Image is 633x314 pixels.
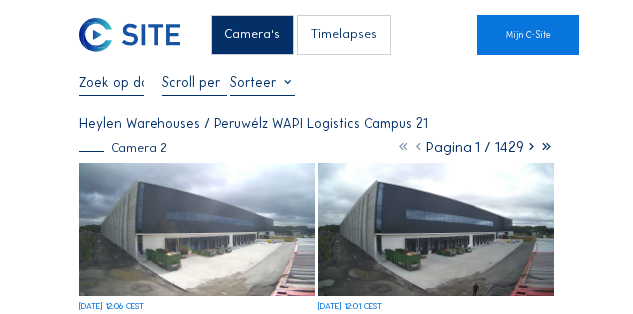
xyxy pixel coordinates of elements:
input: Zoek op datum 󰅀 [79,74,144,91]
div: Camera 2 [79,142,167,154]
div: Timelapses [297,15,390,55]
span: Pagina 1 / 1429 [426,138,524,156]
img: C-SITE Logo [79,18,180,52]
div: [DATE] 12:06 CEST [79,302,144,311]
div: [DATE] 12:01 CEST [318,302,382,311]
img: image_52964486 [79,163,314,296]
a: Mijn C-Site [477,15,579,55]
div: Heylen Warehouses / Peruwélz WAPI Logistics Campus 21 [79,117,428,131]
a: C-SITE Logo [79,15,123,55]
div: Camera's [211,15,294,55]
img: image_52964358 [318,163,553,296]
